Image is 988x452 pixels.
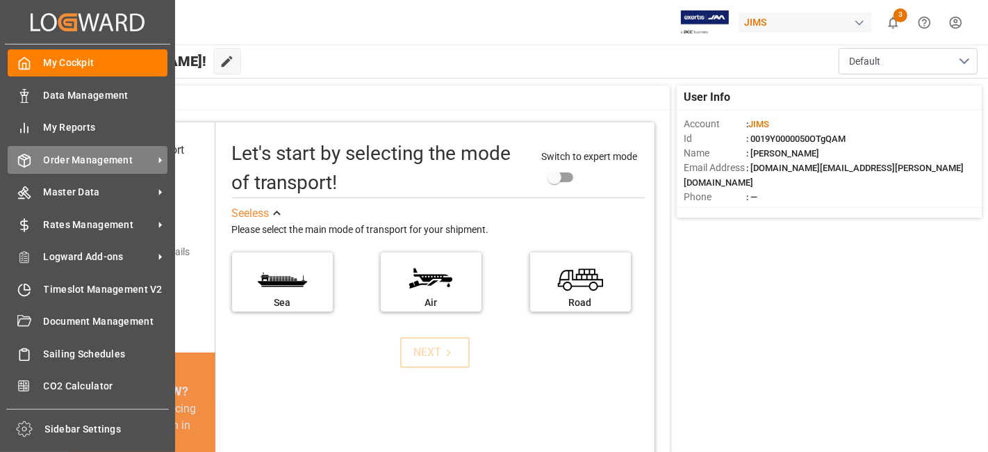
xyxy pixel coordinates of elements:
div: Add shipping details [103,245,190,259]
span: Timeslot Management V2 [44,282,168,297]
div: NEXT [413,344,456,361]
span: Phone [684,190,746,204]
div: Please select the main mode of transport for your shipment. [232,222,645,239]
span: : — [746,192,757,202]
span: Sidebar Settings [45,422,170,437]
button: show 3 new notifications [878,7,909,38]
span: Hello [PERSON_NAME]! [57,48,206,74]
div: Sea [239,296,326,310]
span: CO2 Calculator [44,379,168,394]
button: NEXT [400,337,470,368]
a: Tracking Shipment [8,405,167,432]
span: User Info [684,89,730,106]
span: : [PERSON_NAME] [746,148,819,159]
span: Order Management [44,153,154,168]
span: JIMS [748,119,769,129]
img: Exertis%20JAM%20-%20Email%20Logo.jpg_1722504956.jpg [681,10,729,35]
a: Sailing Schedules [8,340,167,367]
span: Master Data [44,185,154,200]
div: See less [232,205,270,222]
span: Data Management [44,88,168,103]
span: Email Address [684,161,746,175]
div: Air [388,296,475,310]
a: Document Management [8,308,167,335]
span: Switch to expert mode [541,151,637,162]
span: : Shipper [746,207,781,217]
button: JIMS [739,9,878,35]
span: Rates Management [44,218,154,232]
span: Id [684,131,746,146]
a: CO2 Calculator [8,373,167,400]
button: open menu [839,48,978,74]
div: JIMS [739,13,872,33]
a: My Reports [8,114,167,141]
span: Logward Add-ons [44,250,154,264]
span: Sailing Schedules [44,347,168,362]
span: : [746,119,769,129]
span: My Reports [44,120,168,135]
span: 3 [894,8,907,22]
span: Default [849,54,880,69]
a: Data Management [8,81,167,108]
a: Timeslot Management V2 [8,275,167,302]
span: Name [684,146,746,161]
a: My Cockpit [8,49,167,76]
span: : 0019Y0000050OTgQAM [746,134,846,144]
div: Road [537,296,624,310]
div: Let's start by selecting the mode of transport! [232,139,527,197]
button: Help Center [909,7,940,38]
span: Account [684,117,746,131]
span: Account Type [684,204,746,219]
span: : [DOMAIN_NAME][EMAIL_ADDRESS][PERSON_NAME][DOMAIN_NAME] [684,163,964,188]
span: My Cockpit [44,56,168,70]
span: Document Management [44,314,168,329]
